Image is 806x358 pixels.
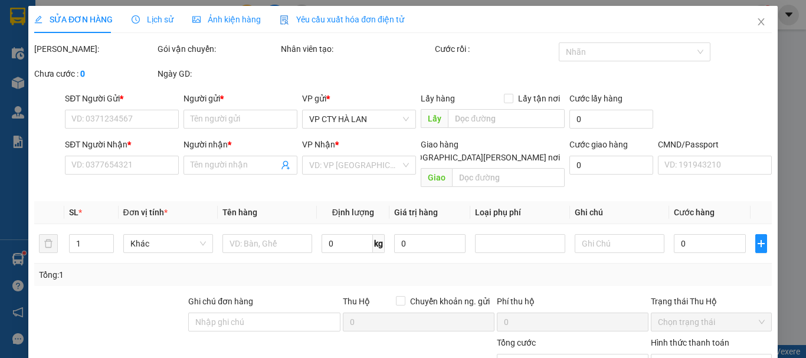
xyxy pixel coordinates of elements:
label: Cước lấy hàng [569,94,622,103]
img: icon [280,15,289,25]
span: VP CTY HÀ LAN [309,110,409,128]
th: Ghi chú [569,201,669,224]
div: VP gửi [302,92,416,105]
label: Hình thức thanh toán [651,338,729,347]
span: Chuyển khoản ng. gửi [405,295,494,308]
div: Gói vận chuyển: [158,42,279,55]
th: Loại phụ phí [470,201,569,224]
span: Cước hàng [674,208,715,217]
span: Tổng cước [497,338,536,347]
span: Lấy tận nơi [513,92,564,105]
span: Khác [130,235,205,252]
span: Chọn trạng thái [658,313,765,331]
input: Dọc đường [452,168,564,187]
span: SỬA ĐƠN HÀNG [34,15,113,24]
span: kg [372,234,384,253]
span: close [756,17,766,27]
span: Lấy [421,109,448,128]
span: Đơn vị tính [123,208,167,217]
div: Cước rồi : [435,42,556,55]
span: Định lượng [332,208,374,217]
label: Ghi chú đơn hàng [188,297,253,306]
div: [PERSON_NAME]: [34,42,155,55]
span: VP Nhận [302,140,335,149]
div: Người nhận [184,138,297,151]
b: 0 [80,69,85,78]
input: Dọc đường [448,109,564,128]
span: Giao hàng [421,140,458,149]
div: SĐT Người Nhận [65,138,179,151]
span: Ảnh kiện hàng [192,15,261,24]
div: Người gửi [184,92,297,105]
input: VD: Bàn, Ghế [222,234,312,253]
span: edit [34,15,42,24]
span: Lịch sử [132,15,173,24]
span: Lấy hàng [421,94,455,103]
div: Tổng: 1 [39,268,312,281]
span: SL [69,208,78,217]
label: Cước giao hàng [569,140,627,149]
div: Phí thu hộ [497,295,648,313]
span: picture [192,15,201,24]
div: Nhân viên tạo: [281,42,433,55]
span: Tên hàng [222,208,257,217]
input: Ghi chú đơn hàng [188,313,340,331]
span: Giao [421,168,452,187]
div: SĐT Người Gửi [65,92,179,105]
span: [GEOGRAPHIC_DATA][PERSON_NAME] nơi [398,151,564,164]
span: Thu Hộ [342,297,369,306]
span: Giá trị hàng [394,208,437,217]
div: CMND/Passport [658,138,772,151]
input: Cước lấy hàng [569,110,653,129]
button: Close [745,6,778,39]
button: plus [755,234,767,253]
span: clock-circle [132,15,140,24]
div: Chưa cước : [34,67,155,80]
input: Cước giao hàng [569,156,653,175]
span: user-add [281,160,290,170]
span: plus [755,239,766,248]
button: delete [39,234,58,253]
span: Yêu cầu xuất hóa đơn điện tử [280,15,404,24]
div: Ngày GD: [158,67,279,80]
div: Trạng thái Thu Hộ [651,295,772,308]
input: Ghi Chú [574,234,664,253]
